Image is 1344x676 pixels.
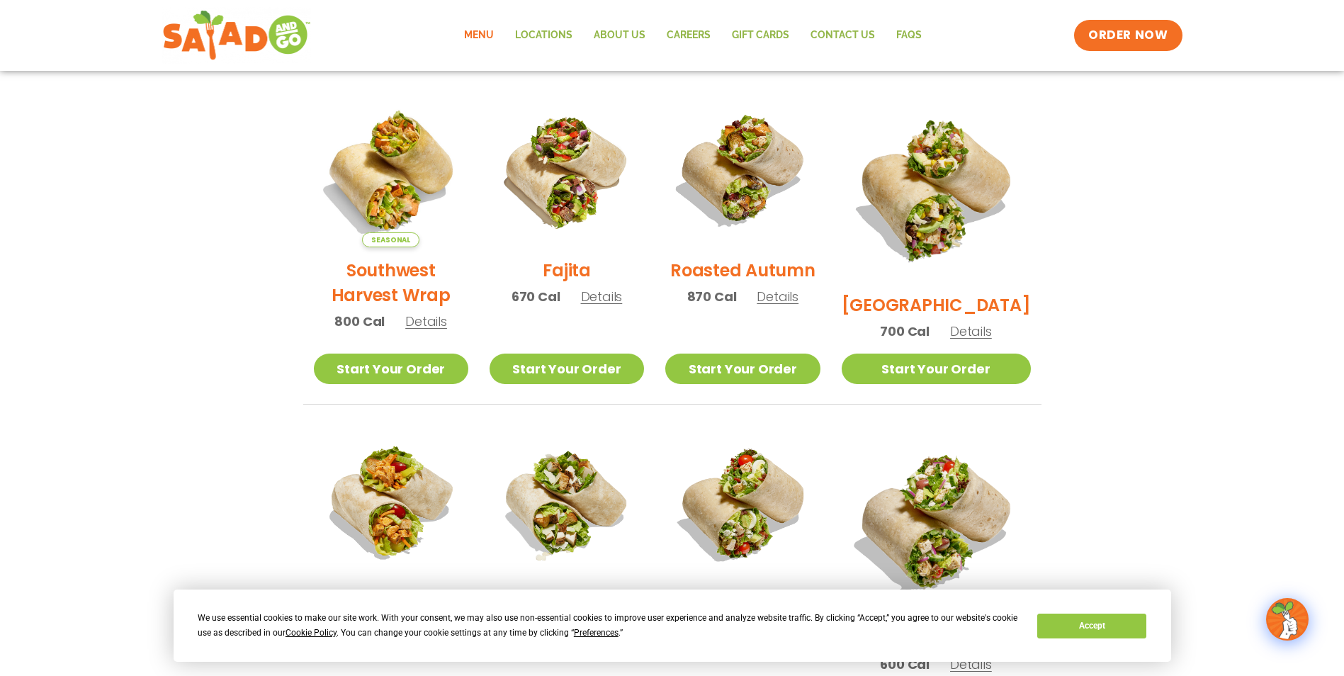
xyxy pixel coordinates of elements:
span: 800 Cal [334,312,385,331]
img: new-SAG-logo-768×292 [162,7,312,64]
span: ORDER NOW [1088,27,1168,44]
h2: Southwest Harvest Wrap [314,258,468,308]
span: Cookie Policy [286,628,337,638]
img: Product photo for Southwest Harvest Wrap [314,93,468,247]
img: Product photo for Caesar Wrap [490,426,644,580]
img: Product photo for Roasted Autumn Wrap [665,93,820,247]
span: 870 Cal [687,287,737,306]
span: 600 Cal [880,655,930,674]
img: Product photo for Buffalo Chicken Wrap [314,426,468,580]
span: Details [950,322,992,340]
img: Product photo for Cobb Wrap [665,426,820,580]
a: Locations [504,19,583,52]
span: 670 Cal [512,287,560,306]
div: Cookie Consent Prompt [174,590,1171,662]
a: About Us [583,19,656,52]
img: wpChatIcon [1267,599,1307,639]
a: FAQs [886,19,932,52]
img: Product photo for BBQ Ranch Wrap [842,93,1031,282]
span: Details [581,288,623,305]
h2: Fajita [543,258,591,283]
a: Menu [453,19,504,52]
span: 700 Cal [880,322,930,341]
a: Start Your Order [665,354,820,384]
img: Product photo for Greek Wrap [842,426,1031,615]
span: Seasonal [362,232,419,247]
div: We use essential cookies to make our site work. With your consent, we may also use non-essential ... [198,611,1020,641]
a: GIFT CARDS [721,19,800,52]
a: ORDER NOW [1074,20,1182,51]
a: Start Your Order [842,354,1031,384]
a: Start Your Order [490,354,644,384]
h2: Roasted Autumn [670,258,815,283]
img: Product photo for Fajita Wrap [490,93,644,247]
button: Accept [1037,614,1146,638]
span: Details [405,312,447,330]
h2: [GEOGRAPHIC_DATA] [842,293,1031,317]
span: Preferences [574,628,619,638]
a: Contact Us [800,19,886,52]
span: Details [950,655,992,673]
nav: Menu [453,19,932,52]
a: Start Your Order [314,354,468,384]
a: Careers [656,19,721,52]
span: Details [757,288,798,305]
